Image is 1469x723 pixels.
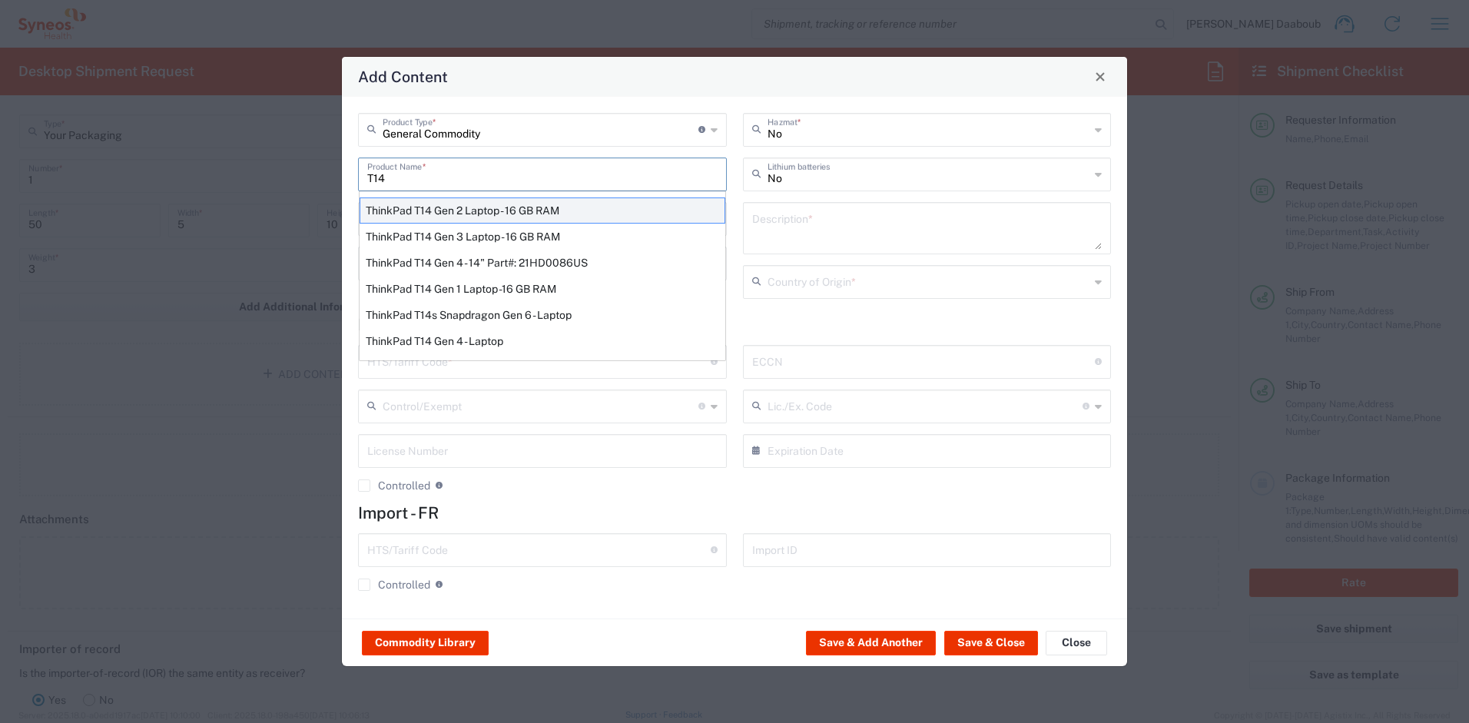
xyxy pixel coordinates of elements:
[806,631,936,655] button: Save & Add Another
[358,479,430,492] label: Controlled
[358,65,448,88] h4: Add Content
[360,250,725,276] div: ThinkPad T14 Gen 4 - 14" Part#: 21HD0086US
[1089,66,1111,88] button: Close
[360,276,725,302] div: ThinkPad T14 Gen 1 Laptop -16 GB RAM
[360,224,725,250] div: ThinkPad T14 Gen 3 Laptop - 16 GB RAM
[360,302,725,328] div: ThinkPad T14s Snapdragon Gen 6 - Laptop
[1046,631,1107,655] button: Close
[944,631,1038,655] button: Save & Close
[358,579,430,591] label: Controlled
[358,315,1111,334] h4: Export - IT
[358,503,1111,522] h4: Import - FR
[360,197,725,224] div: ThinkPad T14 Gen 2 Laptop - 16 GB RAM
[360,328,725,354] div: ThinkPad T14 Gen 4 - Laptop
[362,631,489,655] button: Commodity Library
